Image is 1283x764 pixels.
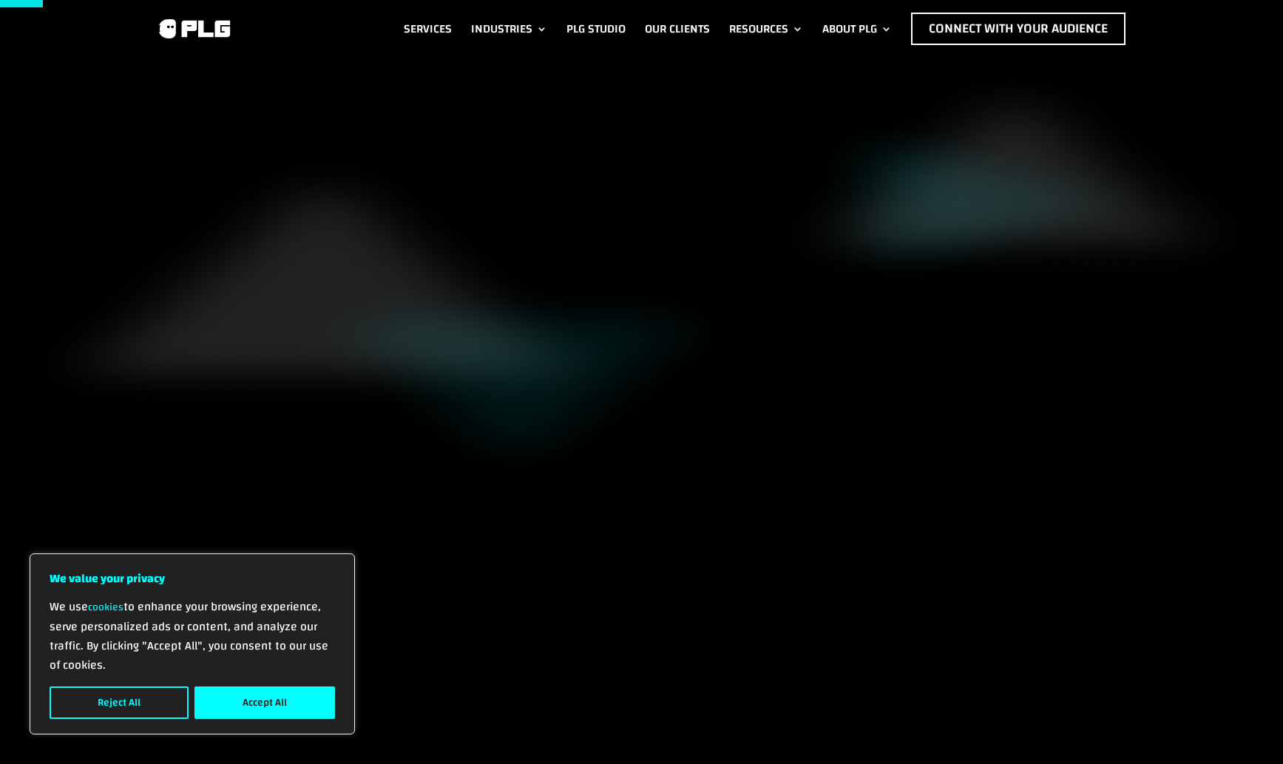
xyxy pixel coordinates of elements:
button: Reject All [50,686,189,719]
p: We use to enhance your browsing experience, serve personalized ads or content, and analyze our tr... [50,597,335,675]
a: Connect with Your Audience [911,13,1125,45]
a: Our Clients [645,13,710,45]
div: We value your privacy [30,553,355,734]
a: cookies [88,598,123,617]
a: About PLG [822,13,892,45]
button: Accept All [194,686,335,719]
a: Resources [729,13,803,45]
a: Industries [471,13,547,45]
a: PLG Studio [566,13,626,45]
p: We value your privacy [50,569,335,588]
a: Services [404,13,452,45]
